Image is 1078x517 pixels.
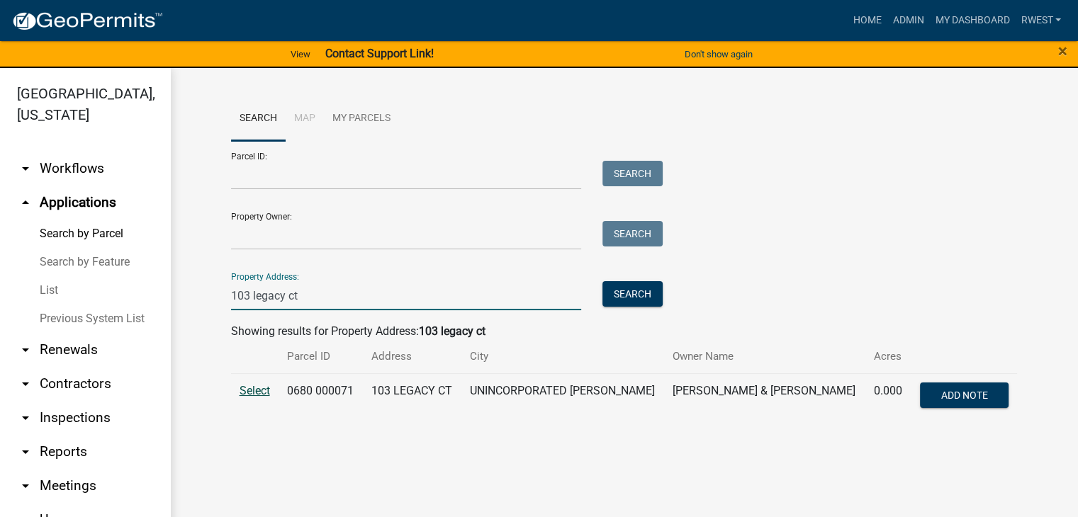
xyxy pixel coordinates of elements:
a: Admin [887,7,929,34]
div: Showing results for Property Address: [231,323,1018,340]
strong: 103 legacy ct [419,324,485,338]
i: arrow_drop_down [17,341,34,358]
i: arrow_drop_down [17,160,34,177]
i: arrow_drop_down [17,375,34,392]
a: View [285,42,316,66]
button: Add Note [920,382,1009,408]
td: [PERSON_NAME] & [PERSON_NAME] [664,373,865,420]
a: Search [231,96,286,142]
a: Select [240,384,270,397]
th: City [461,340,665,373]
th: Acres [865,340,911,373]
a: My Parcels [324,96,399,142]
th: Owner Name [664,340,865,373]
td: 0680 000071 [279,373,363,420]
button: Search [602,221,663,246]
button: Close [1058,42,1067,59]
i: arrow_drop_down [17,477,34,494]
th: Address [363,340,461,373]
button: Search [602,281,663,307]
span: × [1058,41,1067,61]
button: Search [602,161,663,186]
a: My Dashboard [929,7,1015,34]
a: rwest [1015,7,1067,34]
strong: Contact Support Link! [325,47,433,60]
i: arrow_drop_down [17,443,34,460]
td: 0.000 [865,373,911,420]
i: arrow_drop_down [17,409,34,426]
a: Home [847,7,887,34]
td: 103 LEGACY CT [363,373,461,420]
td: UNINCORPORATED [PERSON_NAME] [461,373,665,420]
button: Don't show again [679,42,758,66]
i: arrow_drop_up [17,194,34,211]
span: Add Note [941,389,988,400]
th: Parcel ID [279,340,363,373]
